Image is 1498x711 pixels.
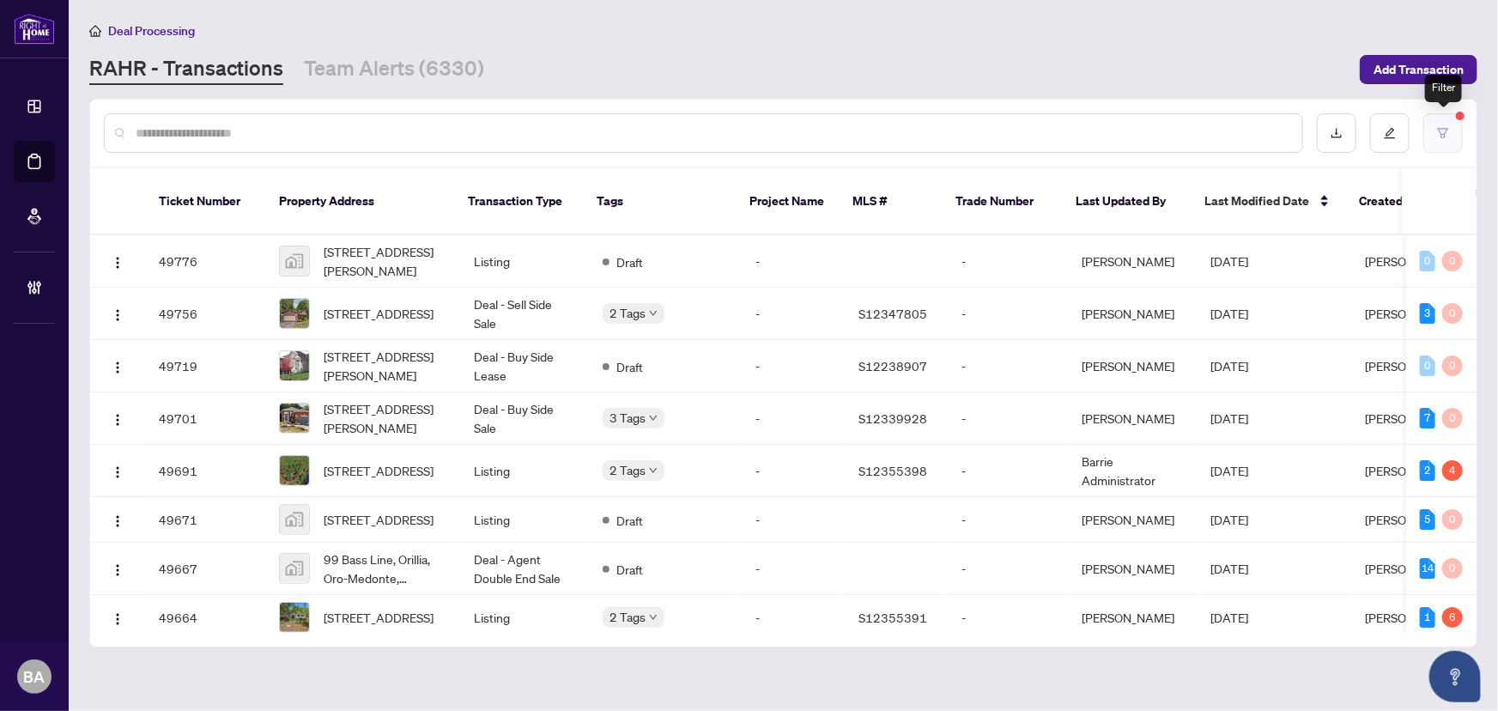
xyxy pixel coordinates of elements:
[460,288,589,340] td: Deal - Sell Side Sale
[1204,191,1309,210] span: Last Modified Date
[1365,306,1458,321] span: [PERSON_NAME]
[280,505,309,534] img: thumbnail-img
[324,304,434,323] span: [STREET_ADDRESS]
[649,309,658,318] span: down
[460,340,589,392] td: Deal - Buy Side Lease
[111,612,124,626] img: Logo
[1442,607,1463,628] div: 6
[104,352,131,380] button: Logo
[145,235,265,288] td: 49776
[1370,113,1410,153] button: edit
[649,613,658,622] span: down
[104,300,131,327] button: Logo
[1374,56,1464,83] span: Add Transaction
[1210,463,1248,478] span: [DATE]
[1384,127,1396,139] span: edit
[1365,358,1458,374] span: [PERSON_NAME]
[610,408,646,428] span: 3 Tags
[1420,607,1435,628] div: 1
[104,604,131,631] button: Logo
[1210,561,1248,576] span: [DATE]
[324,608,434,627] span: [STREET_ADDRESS]
[24,665,45,689] span: BA
[145,168,265,235] th: Ticket Number
[1331,127,1343,139] span: download
[145,392,265,445] td: 49701
[324,242,446,280] span: [STREET_ADDRESS][PERSON_NAME]
[858,610,927,625] span: S12355391
[742,288,845,340] td: -
[1420,408,1435,428] div: 7
[948,392,1068,445] td: -
[280,456,309,485] img: thumbnail-img
[1442,303,1463,324] div: 0
[324,510,434,529] span: [STREET_ADDRESS]
[616,252,643,271] span: Draft
[1437,127,1449,139] span: filter
[1429,651,1481,702] button: Open asap
[948,235,1068,288] td: -
[610,460,646,480] span: 2 Tags
[858,306,927,321] span: S12347805
[145,595,265,641] td: 49664
[948,340,1068,392] td: -
[1068,497,1197,543] td: [PERSON_NAME]
[324,399,446,437] span: [STREET_ADDRESS][PERSON_NAME]
[1442,558,1463,579] div: 0
[1365,561,1458,576] span: [PERSON_NAME]
[1068,392,1197,445] td: [PERSON_NAME]
[1345,168,1448,235] th: Created By
[1360,55,1477,84] button: Add Transaction
[1068,340,1197,392] td: [PERSON_NAME]
[742,595,845,641] td: -
[111,308,124,322] img: Logo
[1210,410,1248,426] span: [DATE]
[1365,610,1458,625] span: [PERSON_NAME]
[1191,168,1345,235] th: Last Modified Date
[1317,113,1356,153] button: download
[736,168,839,235] th: Project Name
[858,410,927,426] span: S12339928
[1442,355,1463,376] div: 0
[145,445,265,497] td: 49691
[145,543,265,595] td: 49667
[1420,251,1435,271] div: 0
[460,543,589,595] td: Deal - Agent Double End Sale
[111,256,124,270] img: Logo
[616,511,643,530] span: Draft
[460,392,589,445] td: Deal - Buy Side Sale
[104,404,131,432] button: Logo
[1365,512,1458,527] span: [PERSON_NAME]
[1068,288,1197,340] td: [PERSON_NAME]
[111,413,124,427] img: Logo
[742,445,845,497] td: -
[280,299,309,328] img: thumbnail-img
[89,54,283,85] a: RAHR - Transactions
[145,288,265,340] td: 49756
[1442,460,1463,481] div: 4
[1420,460,1435,481] div: 2
[111,361,124,374] img: Logo
[839,168,942,235] th: MLS #
[324,461,434,480] span: [STREET_ADDRESS]
[616,357,643,376] span: Draft
[111,465,124,479] img: Logo
[1210,610,1248,625] span: [DATE]
[948,497,1068,543] td: -
[1210,512,1248,527] span: [DATE]
[1210,358,1248,374] span: [DATE]
[742,543,845,595] td: -
[108,23,195,39] span: Deal Processing
[858,463,927,478] span: S12355398
[742,340,845,392] td: -
[1068,445,1197,497] td: Barrie Administrator
[460,235,589,288] td: Listing
[1365,253,1458,269] span: [PERSON_NAME]
[948,595,1068,641] td: -
[610,607,646,627] span: 2 Tags
[104,555,131,582] button: Logo
[1068,235,1197,288] td: [PERSON_NAME]
[104,457,131,484] button: Logo
[280,554,309,583] img: thumbnail-img
[280,404,309,433] img: thumbnail-img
